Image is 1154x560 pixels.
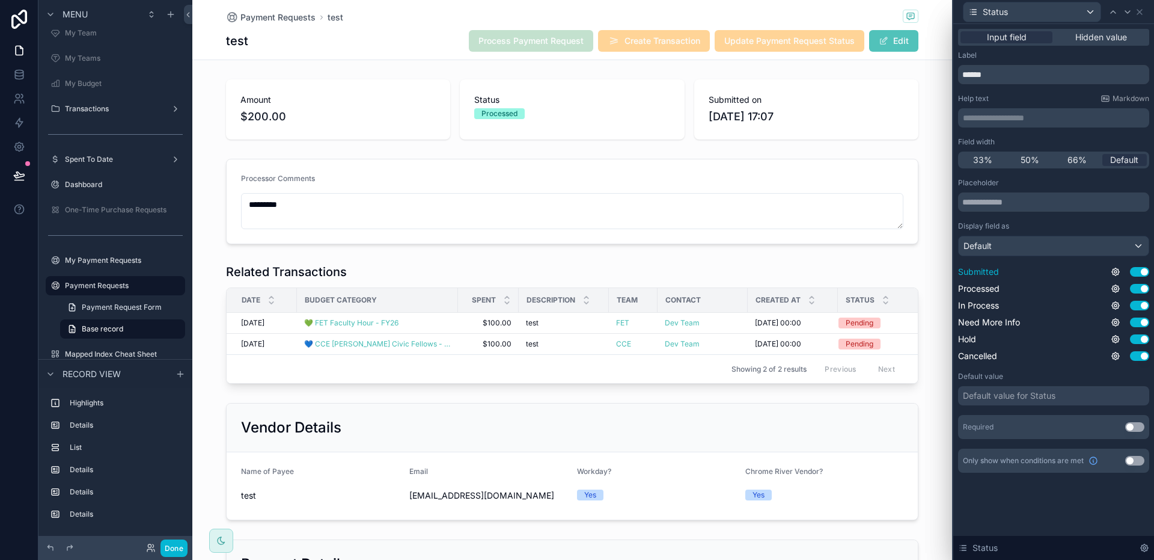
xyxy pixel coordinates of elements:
[65,349,183,359] label: Mapped Index Cheat Sheet
[958,266,999,278] span: Submitted
[1075,31,1127,43] span: Hidden value
[63,368,121,380] span: Record view
[958,221,1009,231] label: Display field as
[972,542,998,554] span: Status
[46,175,185,194] a: Dashboard
[305,295,377,305] span: Budget Category
[958,350,997,362] span: Cancelled
[958,137,995,147] label: Field width
[65,205,183,215] label: One-Time Purchase Requests
[958,94,989,103] label: Help text
[869,30,918,52] button: Edit
[958,333,976,345] span: Hold
[958,236,1149,256] button: Default
[958,108,1149,128] div: scrollable content
[65,180,183,189] label: Dashboard
[963,2,1101,22] button: Status
[65,281,178,291] label: Payment Requests
[472,295,496,305] span: Spent
[958,51,977,60] label: Label
[38,388,192,536] div: scrollable content
[70,487,180,497] label: Details
[958,372,1003,381] label: Default value
[65,155,166,164] label: Spent To Date
[82,303,162,312] span: Payment Request Form
[958,316,1020,328] span: Need More Info
[665,295,701,305] span: Contact
[617,295,638,305] span: Team
[60,319,185,339] a: Base record
[973,154,992,166] span: 33%
[846,295,875,305] span: Status
[70,420,180,430] label: Details
[987,31,1027,43] span: Input field
[958,178,999,188] label: Placeholder
[328,11,343,23] a: test
[65,104,166,114] label: Transactions
[82,324,123,334] span: Base record
[46,200,185,220] a: One-Time Purchase Requests
[1110,154,1138,166] span: Default
[70,465,180,475] label: Details
[983,6,1008,18] span: Status
[46,23,185,43] a: My Team
[46,99,185,118] a: Transactions
[70,509,180,519] label: Details
[1021,154,1039,166] span: 50%
[65,256,183,265] label: My Payment Requests
[963,240,992,252] span: Default
[65,79,183,88] label: My Budget
[65,28,183,38] label: My Team
[46,150,185,169] a: Spent To Date
[756,295,801,305] span: Created at
[963,390,1055,402] div: Default value for Status
[226,32,248,49] h1: test
[160,540,188,557] button: Done
[70,398,180,408] label: Highlights
[70,443,180,452] label: List
[958,300,999,312] span: In Process
[242,295,260,305] span: Date
[60,298,185,317] a: Payment Request Form
[226,11,316,23] a: Payment Requests
[731,365,807,374] span: Showing 2 of 2 results
[527,295,575,305] span: Description
[1067,154,1087,166] span: 66%
[963,456,1084,466] span: Only show when conditions are met
[65,54,183,63] label: My Teams
[963,422,994,432] div: Required
[240,11,316,23] span: Payment Requests
[46,74,185,93] a: My Budget
[1113,94,1149,103] span: Markdown
[1101,94,1149,103] a: Markdown
[46,345,185,364] a: Mapped Index Cheat Sheet
[46,276,185,295] a: Payment Requests
[46,49,185,68] a: My Teams
[958,283,1000,295] span: Processed
[63,8,88,20] span: Menu
[46,251,185,270] a: My Payment Requests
